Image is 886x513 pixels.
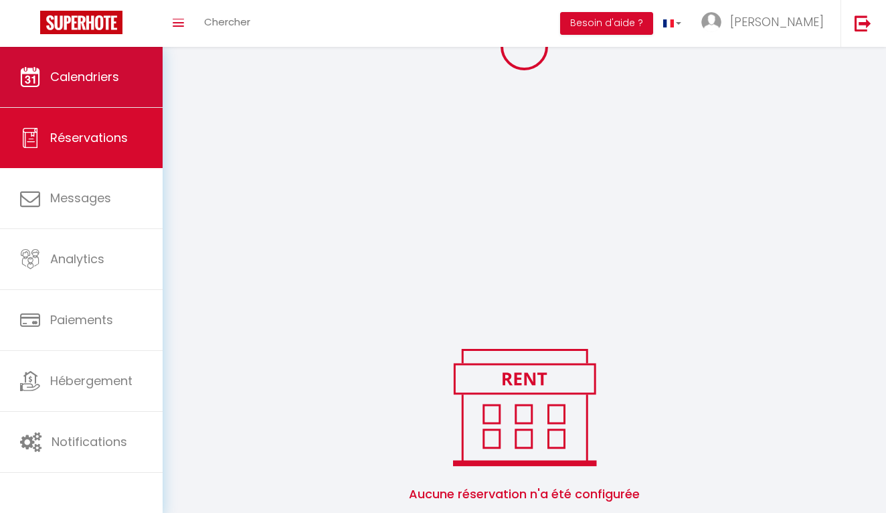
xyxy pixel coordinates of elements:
img: logout [855,15,871,31]
span: Messages [50,190,111,206]
img: rent.png [439,343,610,471]
span: Hébergement [50,372,132,389]
span: [PERSON_NAME] [730,13,824,30]
img: Super Booking [40,11,122,34]
button: Besoin d'aide ? [560,12,653,35]
span: Analytics [50,250,104,267]
span: Chercher [204,15,250,29]
span: Notifications [52,433,127,450]
span: Paiements [50,311,113,328]
button: Ouvrir le widget de chat LiveChat [11,5,51,46]
span: Réservations [50,129,128,146]
img: ... [701,12,721,32]
span: Calendriers [50,68,119,85]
